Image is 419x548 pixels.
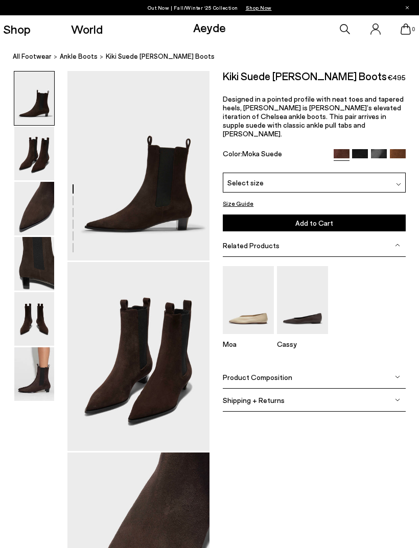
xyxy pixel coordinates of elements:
a: World [71,23,103,35]
img: svg%3E [395,243,400,248]
span: ankle boots [60,52,98,60]
a: All Footwear [13,51,52,62]
a: Aeyde [193,20,226,35]
img: Moa Pointed-Toe Flats [223,266,274,334]
span: Navigate to /collections/new-in [246,5,272,11]
img: Kiki Suede Chelsea Boots - Image 2 [14,127,54,180]
p: Moa [223,340,274,348]
nav: breadcrumb [13,43,419,71]
a: Shop [3,23,31,35]
img: svg%3E [395,397,400,402]
div: Color: [223,149,328,161]
span: Product Composition [223,373,292,382]
img: Kiki Suede Chelsea Boots - Image 3 [14,182,54,235]
img: Cassy Pointed-Toe Flats [277,266,328,334]
p: Cassy [277,340,328,348]
p: Out Now | Fall/Winter ‘25 Collection [148,3,272,13]
a: Moa Pointed-Toe Flats Moa [223,327,274,348]
span: Related Products [223,241,280,250]
a: ankle boots [60,51,98,62]
span: Add to Cart [295,219,333,227]
img: Kiki Suede Chelsea Boots - Image 5 [14,292,54,346]
a: Cassy Pointed-Toe Flats Cassy [277,327,328,348]
span: €495 [387,73,406,83]
p: Designed in a pointed profile with neat toes and tapered heels, [PERSON_NAME] is [PERSON_NAME]’s ... [223,94,406,138]
button: Size Guide [223,198,253,208]
h2: Kiki Suede [PERSON_NAME] Boots [223,71,387,81]
img: Kiki Suede Chelsea Boots - Image 6 [14,347,54,401]
span: Shipping + Returns [223,396,285,404]
span: Select size [227,177,264,188]
img: Kiki Suede Chelsea Boots - Image 1 [14,72,54,125]
img: svg%3E [396,182,401,187]
span: Moka Suede [242,149,282,158]
a: 0 [401,23,411,35]
img: Kiki Suede Chelsea Boots - Image 4 [14,237,54,291]
img: svg%3E [395,374,400,379]
span: Kiki Suede [PERSON_NAME] Boots [106,51,215,62]
span: 0 [411,27,416,32]
button: Add to Cart [223,215,406,231]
